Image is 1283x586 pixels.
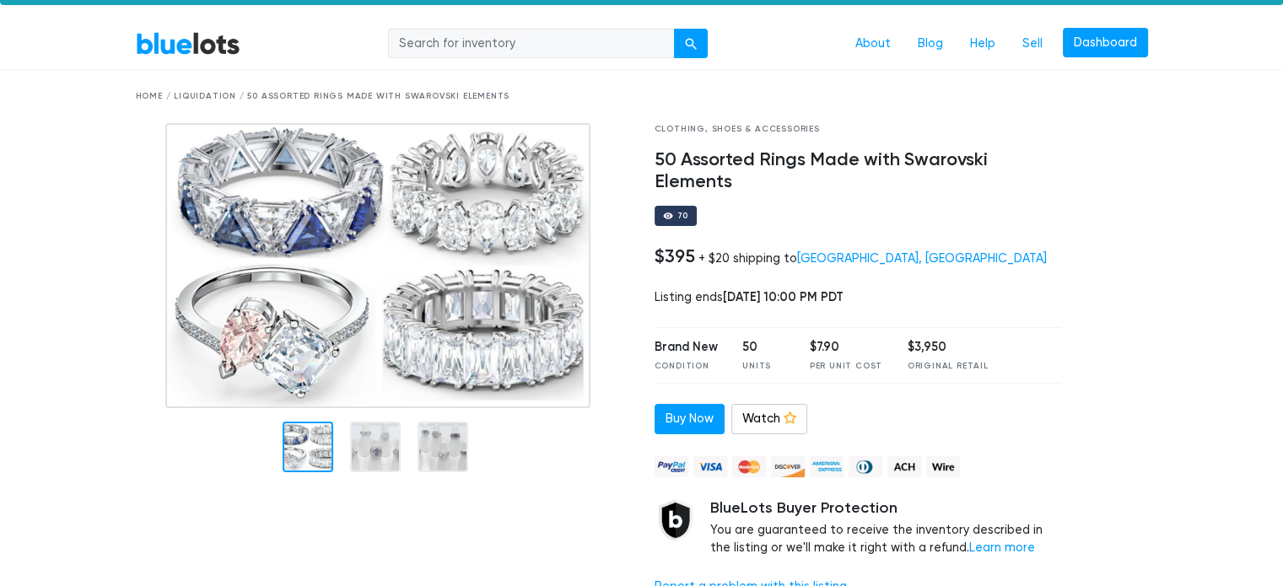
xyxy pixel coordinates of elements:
[655,338,718,357] div: Brand New
[677,212,689,220] div: 70
[810,456,844,477] img: american_express-ae2a9f97a040b4b41f6397f7637041a5861d5f99d0716c09922aba4e24c8547d.png
[655,404,725,434] a: Buy Now
[698,251,1047,266] div: + $20 shipping to
[742,360,784,373] div: Units
[926,456,960,477] img: wire-908396882fe19aaaffefbd8e17b12f2f29708bd78693273c0e28e3a24408487f.png
[655,360,718,373] div: Condition
[842,28,904,60] a: About
[710,499,1062,557] div: You are guaranteed to receive the inventory described in the listing or we'll make it right with ...
[904,28,957,60] a: Blog
[771,456,805,477] img: discover-82be18ecfda2d062aad2762c1ca80e2d36a4073d45c9e0ffae68cd515fbd3d32.png
[969,540,1035,555] a: Learn more
[136,31,240,56] a: BlueLots
[1009,28,1056,60] a: Sell
[710,499,1062,518] h5: BlueLots Buyer Protection
[908,360,989,373] div: Original Retail
[136,90,1148,103] div: Home / Liquidation / 50 Assorted Rings Made with Swarovski Elements
[655,456,688,477] img: paypal_credit-80455e56f6e1299e8d57f40c0dcee7b8cd4ae79b9eccbfc37e2480457ba36de9.png
[957,28,1009,60] a: Help
[655,288,1062,307] div: Listing ends
[849,456,882,477] img: diners_club-c48f30131b33b1bb0e5d0e2dbd43a8bea4cb12cb2961413e2f4250e06c020426.png
[732,456,766,477] img: mastercard-42073d1d8d11d6635de4c079ffdb20a4f30a903dc55d1612383a1b395dd17f39.png
[742,338,784,357] div: 50
[810,338,882,357] div: $7.90
[887,456,921,477] img: ach-b7992fed28a4f97f893c574229be66187b9afb3f1a8d16a4691d3d3140a8ab00.png
[165,123,590,408] img: bf22f601-f775-46e9-9e9d-497e05ae5cac-1754718876.png
[693,456,727,477] img: visa-79caf175f036a155110d1892330093d4c38f53c55c9ec9e2c3a54a56571784bb.png
[655,123,1062,136] div: Clothing, Shoes & Accessories
[388,29,675,59] input: Search for inventory
[1063,28,1148,58] a: Dashboard
[655,245,695,267] h4: $395
[908,338,989,357] div: $3,950
[655,149,1062,193] h4: 50 Assorted Rings Made with Swarovski Elements
[797,251,1047,266] a: [GEOGRAPHIC_DATA], [GEOGRAPHIC_DATA]
[723,289,844,304] span: [DATE] 10:00 PM PDT
[655,499,697,541] img: buyer_protection_shield-3b65640a83011c7d3ede35a8e5a80bfdfaa6a97447f0071c1475b91a4b0b3d01.png
[810,360,882,373] div: Per Unit Cost
[731,404,807,434] a: Watch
